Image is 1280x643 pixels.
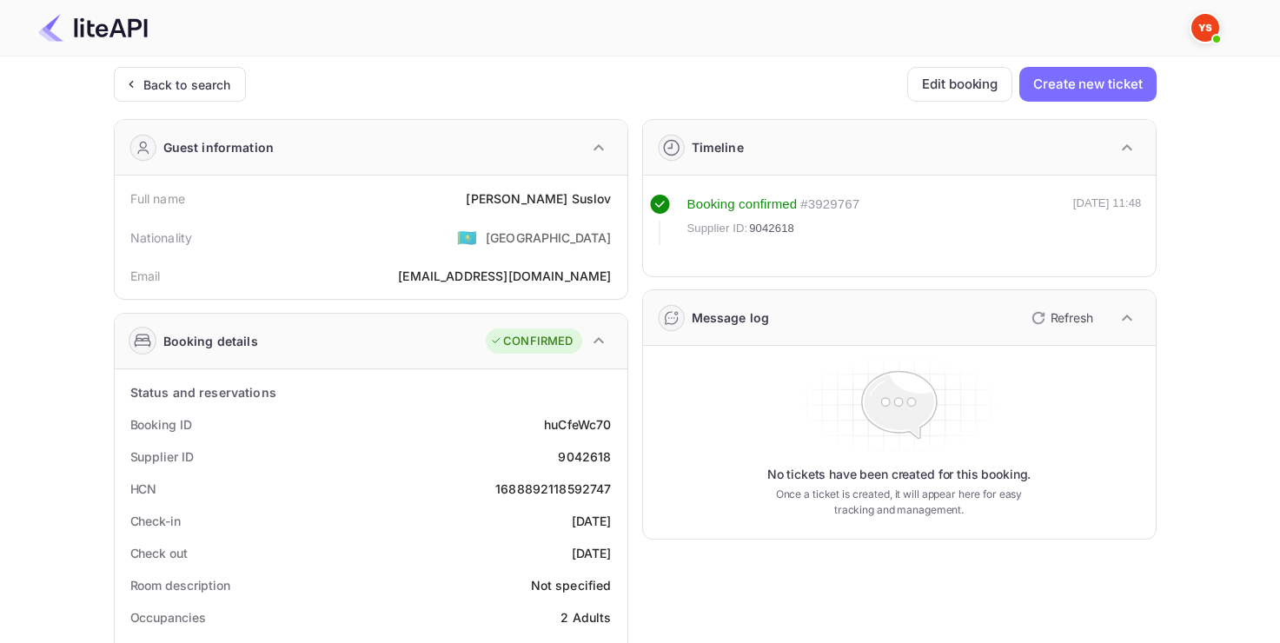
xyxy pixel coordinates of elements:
[558,447,611,466] div: 9042618
[1019,67,1156,102] button: Create new ticket
[687,220,748,237] span: Supplier ID:
[130,415,192,434] div: Booking ID
[130,447,194,466] div: Supplier ID
[495,480,611,498] div: 1688892118592747
[38,14,148,42] img: LiteAPI Logo
[130,608,206,626] div: Occupancies
[692,138,744,156] div: Timeline
[130,267,161,285] div: Email
[560,608,611,626] div: 2 Adults
[687,195,798,215] div: Booking confirmed
[800,195,859,215] div: # 3929767
[398,267,611,285] div: [EMAIL_ADDRESS][DOMAIN_NAME]
[907,67,1012,102] button: Edit booking
[163,138,275,156] div: Guest information
[130,480,157,498] div: HCN
[130,189,185,208] div: Full name
[130,229,193,247] div: Nationality
[531,576,612,594] div: Not specified
[692,308,770,327] div: Message log
[457,222,477,253] span: United States
[1073,195,1142,245] div: [DATE] 11:48
[130,544,188,562] div: Check out
[767,466,1031,483] p: No tickets have been created for this booking.
[1051,308,1093,327] p: Refresh
[466,189,611,208] div: [PERSON_NAME] Suslov
[572,544,612,562] div: [DATE]
[1021,304,1100,332] button: Refresh
[762,487,1037,518] p: Once a ticket is created, it will appear here for easy tracking and management.
[130,576,230,594] div: Room description
[490,333,573,350] div: CONFIRMED
[572,512,612,530] div: [DATE]
[130,383,276,401] div: Status and reservations
[544,415,611,434] div: huCfeWc70
[130,512,181,530] div: Check-in
[163,332,258,350] div: Booking details
[486,229,612,247] div: [GEOGRAPHIC_DATA]
[1191,14,1219,42] img: Yandex Support
[143,76,231,94] div: Back to search
[749,220,794,237] span: 9042618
